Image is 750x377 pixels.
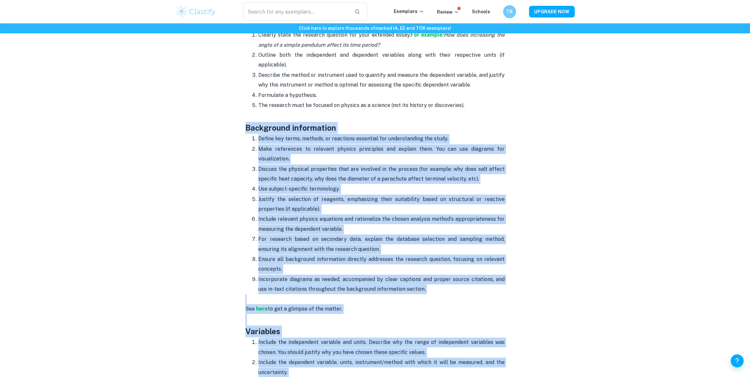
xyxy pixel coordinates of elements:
img: Clastify logo [175,5,217,18]
p: Include relevant physics equations and rationalize the chosen analysis method's appropriateness f... [258,214,505,234]
button: Help and Feedback [731,354,744,367]
p: Discuss the physical properties that are involved in the process (for example: why does salt affe... [258,164,505,184]
button: UPGRADE NOW [529,6,575,18]
h6: Click here to explore thousands of marked IA, EE and TOK exemplars ! [1,25,749,32]
h3: Variables [245,314,505,337]
a: Schools [472,9,490,14]
p: Define key terms, methods, or reactions essential for understanding the study. [258,134,505,144]
a: here [256,306,268,312]
i: How does increasing the angle of a simple pendulum affect its time period? [258,32,505,48]
p: Clearly state the research question for your extended essay. [258,30,505,50]
p: Formulate a hypothesis. [258,90,505,100]
p: For research based on secondary data, explain the database selection and sampling method, ensurin... [258,234,505,254]
a: For example: [410,32,444,38]
p: Exemplars [394,8,424,15]
p: Incorporate diagrams as needed, accompanied by clear captions and proper source citations, and us... [258,275,505,294]
p: Include the independent variable and units. Describe why the range of independent variables was c... [258,337,505,357]
p: Describe the method or instrument used to quantify and measure the dependent variable, and justif... [258,70,505,90]
h3: Background information [245,110,505,134]
p: Review [437,8,459,16]
p: Outline both the independent and dependent variables along with their respective units (if applic... [258,50,505,70]
p: Use subject-specific terminology. [258,184,505,194]
p: Ensure all background information directly addresses the research question, focusing on relevant ... [258,254,505,274]
input: Search for any exemplars... [243,3,349,21]
p: See to get a glimpse of the matter. [245,294,505,314]
p: Make references to relevant physics principles and explain them. You can use diagrams for visuali... [258,144,505,164]
p: Justify the selection of reagents, emphasizing their suitability based on structural or reactive ... [258,194,505,214]
p: The research must be focused on physics as a science (not its history or discoveries). [258,100,505,110]
h6: TB [506,8,513,15]
button: TB [503,5,516,18]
